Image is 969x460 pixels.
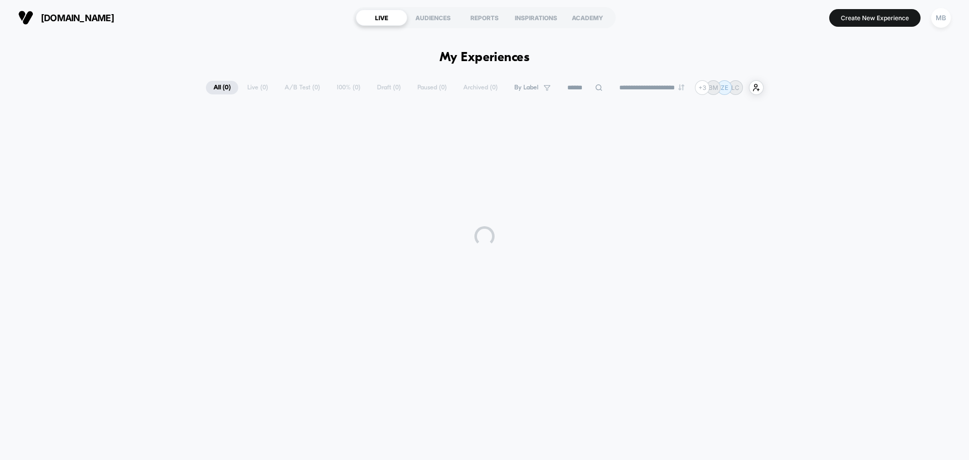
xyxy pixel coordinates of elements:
button: [DOMAIN_NAME] [15,10,117,26]
p: ZE [721,84,728,91]
button: Create New Experience [829,9,921,27]
div: AUDIENCES [407,10,459,26]
div: ACADEMY [562,10,613,26]
span: By Label [514,84,539,91]
img: end [678,84,684,90]
span: [DOMAIN_NAME] [41,13,114,23]
div: MB [931,8,951,28]
img: Visually logo [18,10,33,25]
div: + 3 [695,80,710,95]
p: LC [731,84,739,91]
p: BM [709,84,718,91]
div: LIVE [356,10,407,26]
h1: My Experiences [440,50,530,65]
div: REPORTS [459,10,510,26]
span: All ( 0 ) [206,81,238,94]
div: INSPIRATIONS [510,10,562,26]
button: MB [928,8,954,28]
